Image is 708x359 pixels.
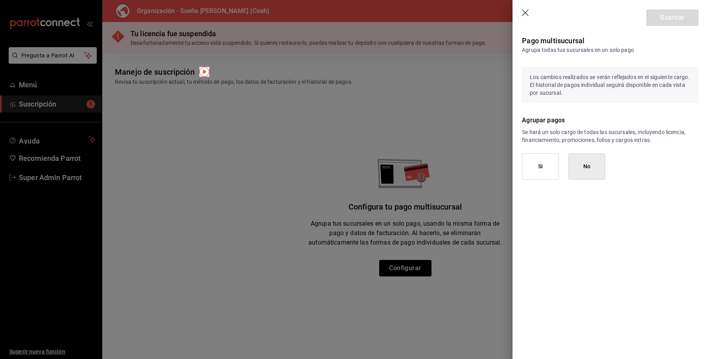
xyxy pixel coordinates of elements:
[522,35,699,46] p: Pago multisucursal
[199,67,209,77] img: Tooltip marker
[522,128,699,144] p: Se hará un solo cargo de todas las sucursales, incluyendo licencia, financiamiento, promociones, ...
[522,153,559,180] button: Si
[522,67,699,103] div: Los cambios realizados se verán reflejados en el siguiente cargo. El historial de pagos individua...
[522,116,699,125] p: Agrupar pagos
[522,46,699,54] p: Agrupa todas tus sucursales en un solo pago
[568,153,605,180] button: No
